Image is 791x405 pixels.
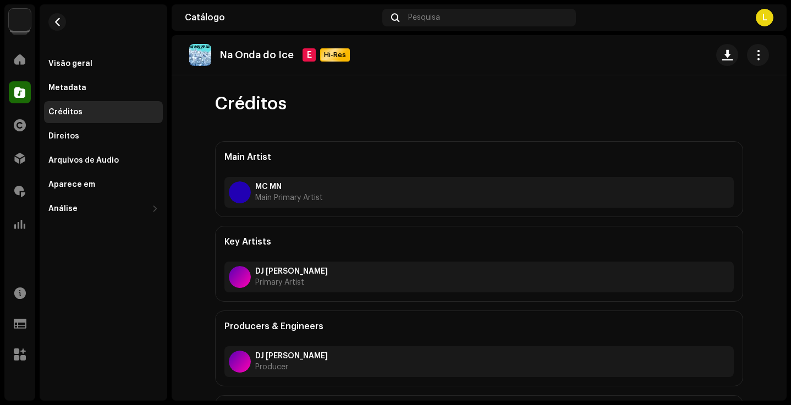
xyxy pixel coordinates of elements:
img: 730b9dfe-18b5-4111-b483-f30b0c182d82 [9,9,31,31]
h5: Producers & Engineers [224,320,323,333]
div: E [303,48,316,62]
span: Primary Artist [255,278,328,287]
div: Metadata [48,84,86,92]
div: Arquivos de Áudio [48,156,119,165]
div: Créditos [48,108,83,116]
span: Pesquisa [408,13,440,22]
div: Análise [48,204,78,213]
re-m-nav-item: Visão geral [44,53,163,75]
span: Créditos [215,93,287,115]
h5: Key Artists [224,235,271,248]
p: Na Onda do Ice [220,49,294,61]
re-m-nav-item: Metadata [44,77,163,99]
span: Producer [255,363,328,371]
re-m-nav-dropdown: Análise [44,198,163,220]
h5: Main Artist [224,151,271,164]
div: Direitos [48,132,79,141]
strong: MC MN [255,182,323,191]
div: Catálogo [185,13,378,22]
re-m-nav-item: Arquivos de Áudio [44,149,163,171]
div: Visão geral [48,59,92,68]
div: L [756,9,773,26]
strong: DJ [PERSON_NAME] [255,267,328,276]
img: 3dec8264-b47e-4e49-bae7-2c8e9cdf6431 [189,44,211,66]
re-m-nav-item: Direitos [44,125,163,147]
div: Aparece em [48,180,95,189]
strong: DJ [PERSON_NAME] [255,352,328,360]
re-m-nav-item: Aparece em [44,174,163,196]
span: Main Primary Artist [255,193,323,202]
span: Hi-Res [321,51,349,59]
re-m-nav-item: Créditos [44,101,163,123]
